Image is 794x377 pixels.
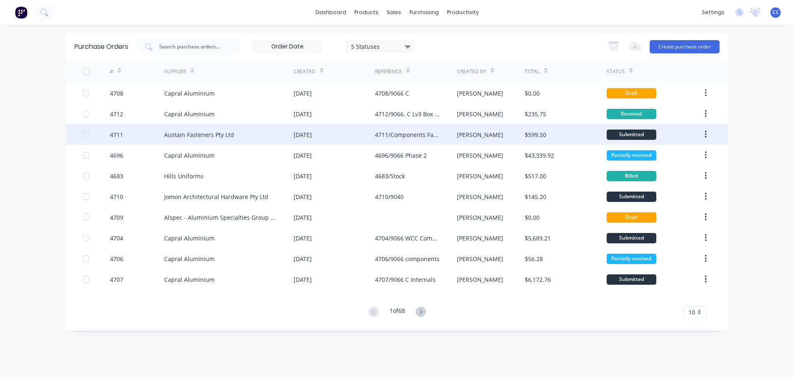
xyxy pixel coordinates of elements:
[457,110,503,118] div: [PERSON_NAME]
[294,110,312,118] div: [DATE]
[110,68,113,75] div: #
[457,234,503,243] div: [PERSON_NAME]
[74,42,128,52] div: Purchase Orders
[607,150,656,161] div: Partially received
[110,192,123,201] div: 4710
[375,110,440,118] div: 4712/9066. C Lv3 Box Section
[607,254,656,264] div: Partially received
[294,89,312,98] div: [DATE]
[525,151,554,160] div: $43,339.92
[294,68,316,75] div: Created
[110,89,123,98] div: 4708
[457,275,503,284] div: [PERSON_NAME]
[607,212,656,223] div: Draft
[375,89,409,98] div: 4708/9066 C
[607,88,656,98] div: Draft
[375,151,427,160] div: 4696/9066 Phase 2
[294,172,312,180] div: [DATE]
[443,6,483,19] div: productivity
[110,234,123,243] div: 4704
[607,171,656,181] div: Billed
[351,42,410,50] div: 5 Statuses
[164,110,215,118] div: Capral Aluminium
[525,213,540,222] div: $0.00
[110,130,123,139] div: 4711
[164,234,215,243] div: Capral Aluminium
[525,192,546,201] div: $145.20
[375,130,440,139] div: 4711/Components Factory
[457,255,503,263] div: [PERSON_NAME]
[457,172,503,180] div: [PERSON_NAME]
[311,6,350,19] a: dashboard
[375,255,440,263] div: 4706/9066 components
[607,192,656,202] div: Submitted
[15,6,27,19] img: Factory
[607,68,625,75] div: Status
[525,255,543,263] div: $56.28
[375,234,440,243] div: 4704/9066 WCC Components Phase 2
[457,130,503,139] div: [PERSON_NAME]
[110,213,123,222] div: 4709
[164,68,186,75] div: Supplier
[390,306,405,318] div: 1 of 68
[607,274,656,285] div: Submitted
[375,172,405,180] div: 4683/Stock
[294,234,312,243] div: [DATE]
[164,275,215,284] div: Capral Aluminium
[164,255,215,263] div: Capral Aluminium
[525,68,540,75] div: Total
[525,275,551,284] div: $6,172.76
[110,275,123,284] div: 4707
[607,109,656,119] div: Received
[164,151,215,160] div: Capral Aluminium
[772,9,779,16] span: CC
[525,89,540,98] div: $0.00
[375,68,402,75] div: Reference
[350,6,383,19] div: products
[164,192,268,201] div: Jomon Architectural Hardware Pty Ltd
[457,151,503,160] div: [PERSON_NAME]
[457,89,503,98] div: [PERSON_NAME]
[457,192,503,201] div: [PERSON_NAME]
[607,130,656,140] div: Submitted
[294,151,312,160] div: [DATE]
[158,43,227,51] input: Search purchase orders...
[383,6,405,19] div: sales
[294,192,312,201] div: [DATE]
[525,172,546,180] div: $517.00
[164,213,277,222] div: Alspec - Aluminium Specialties Group Pty Ltd
[607,233,656,243] div: Submitted
[525,110,546,118] div: $235.75
[405,6,443,19] div: purchasing
[294,255,312,263] div: [DATE]
[110,255,123,263] div: 4706
[525,234,551,243] div: $5,689.21
[375,275,435,284] div: 4707/9066 C Internals
[689,308,695,317] span: 10
[110,110,123,118] div: 4712
[457,68,486,75] div: Created By
[525,130,546,139] div: $599.50
[698,6,729,19] div: settings
[294,275,312,284] div: [DATE]
[164,130,234,139] div: Austain Fasteners Pty Ltd
[164,172,203,180] div: Hills Uniforms
[457,213,503,222] div: [PERSON_NAME]
[294,130,312,139] div: [DATE]
[164,89,215,98] div: Capral Aluminium
[253,41,322,53] input: Order Date
[650,40,720,53] button: Create purchase order
[375,192,404,201] div: 4710/9040
[110,172,123,180] div: 4683
[294,213,312,222] div: [DATE]
[110,151,123,160] div: 4696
